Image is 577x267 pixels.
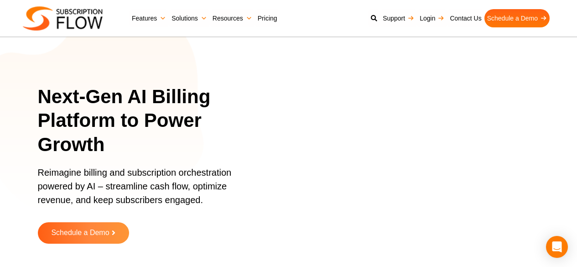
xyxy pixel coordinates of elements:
img: Subscriptionflow [23,6,103,31]
a: Resources [210,9,255,27]
h1: Next-Gen AI Billing Platform to Power Growth [38,85,265,157]
a: Support [380,9,417,27]
div: Open Intercom Messenger [546,236,568,258]
a: Login [417,9,447,27]
p: Reimagine billing and subscription orchestration powered by AI – streamline cash flow, optimize r... [38,166,254,216]
a: Features [129,9,169,27]
a: Schedule a Demo [38,222,129,244]
a: Pricing [255,9,280,27]
a: Schedule a Demo [484,9,550,27]
a: Contact Us [447,9,484,27]
span: Schedule a Demo [51,229,109,237]
a: Solutions [169,9,210,27]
